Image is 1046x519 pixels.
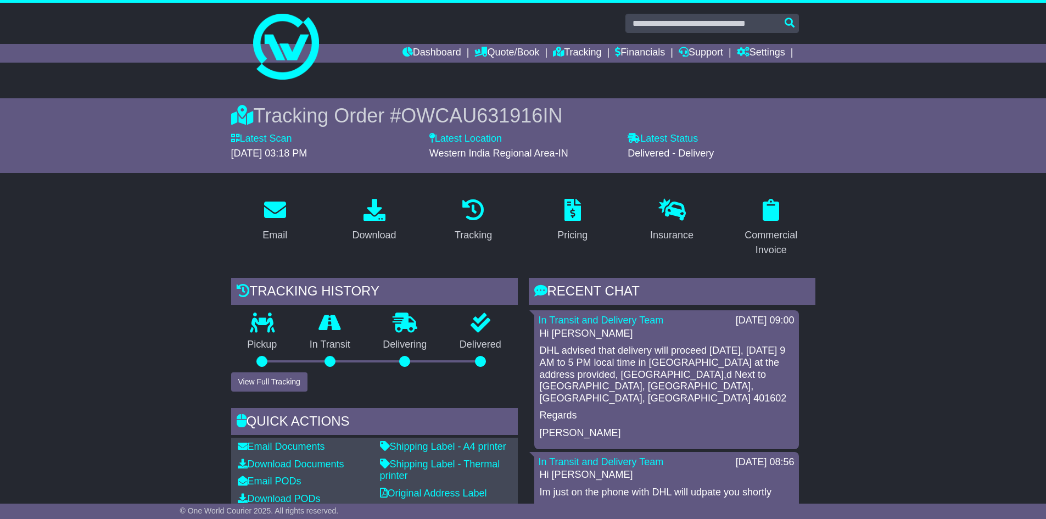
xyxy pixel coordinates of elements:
[539,315,664,326] a: In Transit and Delivery Team
[540,469,793,481] p: Hi [PERSON_NAME]
[443,339,518,351] p: Delivered
[679,44,723,63] a: Support
[293,339,367,351] p: In Transit
[455,228,492,243] div: Tracking
[401,104,562,127] span: OWCAU631916IN
[736,315,795,327] div: [DATE] 09:00
[238,476,301,487] a: Email PODs
[345,195,403,247] a: Download
[474,44,539,63] a: Quote/Book
[540,345,793,404] p: DHL advised that delivery will proceed [DATE], [DATE] 9 AM to 5 PM local time in [GEOGRAPHIC_DATA...
[429,133,502,145] label: Latest Location
[553,44,601,63] a: Tracking
[628,148,714,159] span: Delivered - Delivery
[643,195,701,247] a: Insurance
[539,456,664,467] a: In Transit and Delivery Team
[231,148,307,159] span: [DATE] 03:18 PM
[238,493,321,504] a: Download PODs
[367,339,444,351] p: Delivering
[540,328,793,340] p: Hi [PERSON_NAME]
[737,44,785,63] a: Settings
[429,148,568,159] span: Western India Regional Area-IN
[262,228,287,243] div: Email
[540,410,793,422] p: Regards
[231,408,518,438] div: Quick Actions
[380,459,500,482] a: Shipping Label - Thermal printer
[402,44,461,63] a: Dashboard
[448,195,499,247] a: Tracking
[550,195,595,247] a: Pricing
[380,488,487,499] a: Original Address Label
[231,104,815,127] div: Tracking Order #
[380,441,506,452] a: Shipping Label - A4 printer
[736,456,795,468] div: [DATE] 08:56
[231,372,307,392] button: View Full Tracking
[255,195,294,247] a: Email
[231,133,292,145] label: Latest Scan
[650,228,693,243] div: Insurance
[540,487,793,499] p: Im just on the phone with DHL will udpate you shortly
[231,278,518,308] div: Tracking history
[529,278,815,308] div: RECENT CHAT
[557,228,588,243] div: Pricing
[352,228,396,243] div: Download
[238,441,325,452] a: Email Documents
[615,44,665,63] a: Financials
[231,339,294,351] p: Pickup
[540,427,793,439] p: [PERSON_NAME]
[734,228,808,258] div: Commercial Invoice
[727,195,815,261] a: Commercial Invoice
[238,459,344,470] a: Download Documents
[180,506,339,515] span: © One World Courier 2025. All rights reserved.
[628,133,698,145] label: Latest Status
